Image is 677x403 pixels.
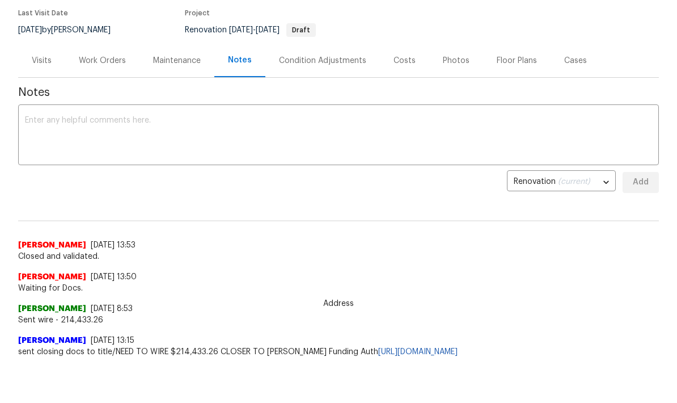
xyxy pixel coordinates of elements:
[185,26,316,34] span: Renovation
[564,55,587,66] div: Cases
[316,298,361,309] span: Address
[18,271,86,283] span: [PERSON_NAME]
[18,346,659,358] span: sent closing docs to title/NEED TO WIRE $214,433.26 CLOSER TO [PERSON_NAME] Funding Auth
[91,241,136,249] span: [DATE] 13:53
[279,55,366,66] div: Condition Adjustments
[558,178,590,186] span: (current)
[256,26,280,34] span: [DATE]
[79,55,126,66] div: Work Orders
[229,26,253,34] span: [DATE]
[18,251,659,262] span: Closed and validated.
[185,10,210,16] span: Project
[18,303,86,314] span: [PERSON_NAME]
[18,10,68,16] span: Last Visit Date
[91,337,134,345] span: [DATE] 13:15
[393,55,416,66] div: Costs
[497,55,537,66] div: Floor Plans
[18,87,659,98] span: Notes
[91,273,137,281] span: [DATE] 13:50
[18,314,659,326] span: Sent wire - 214,433.26
[507,169,616,196] div: Renovation (current)
[378,348,458,356] a: [URL][DOMAIN_NAME]
[18,26,42,34] span: [DATE]
[18,23,124,37] div: by [PERSON_NAME]
[32,55,52,66] div: Visits
[287,27,315,33] span: Draft
[228,54,252,66] div: Notes
[229,26,280,34] span: -
[18,283,659,294] span: Waiting for Docs.
[91,305,133,313] span: [DATE] 8:53
[18,240,86,251] span: [PERSON_NAME]
[18,335,86,346] span: [PERSON_NAME]
[153,55,201,66] div: Maintenance
[443,55,469,66] div: Photos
